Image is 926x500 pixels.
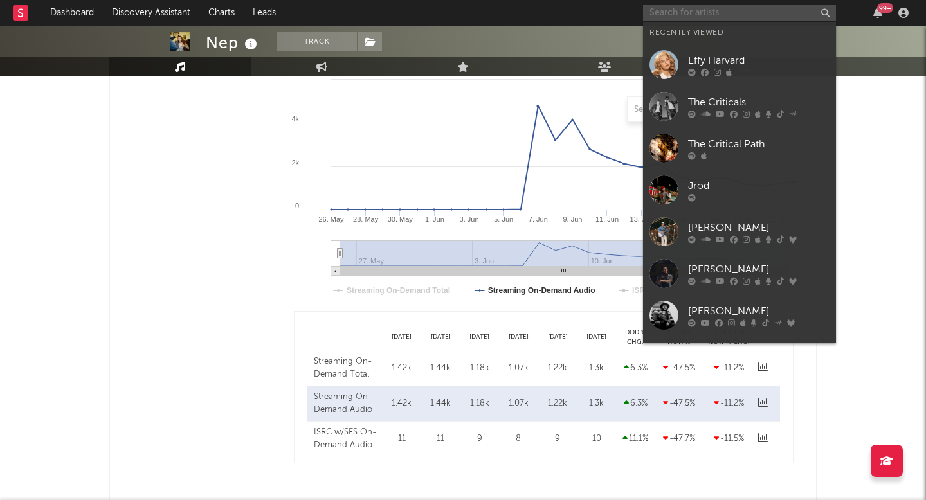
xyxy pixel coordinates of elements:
div: The Critical Path [688,136,830,152]
div: -11.2 % [706,397,751,410]
text: 30. May [388,215,413,223]
div: 8 [502,433,535,445]
div: -47.5 % [658,362,700,375]
text: 5. Jun [494,215,513,223]
text: 11. Jun [595,215,619,223]
div: 1.44k [424,397,457,410]
div: 11 [424,433,457,445]
div: -11.5 % [706,433,751,445]
text: ISRC w/SES On-Demand Audio [632,286,746,295]
div: 6.3 % [619,362,651,375]
div: 9 [464,433,496,445]
div: 10 [580,433,613,445]
text: 3. Jun [460,215,479,223]
div: 1.42k [385,362,418,375]
a: The Criticals [643,85,836,127]
div: 11.1 % [619,433,651,445]
div: 1.07k [502,362,535,375]
div: 6.3 % [619,397,651,410]
div: -47.5 % [658,397,700,410]
text: Streaming On-Demand Audio [488,286,595,295]
div: 1.07k [502,397,535,410]
div: ISRC w/SES On-Demand Audio [314,426,379,451]
a: [PERSON_NAME] [643,211,836,253]
div: 9 [541,433,574,445]
div: [DATE] [538,332,577,342]
input: Search by song name or URL [628,105,763,115]
text: 1. Jun [425,215,444,223]
div: [DATE] [382,332,421,342]
text: 9. Jun [563,215,582,223]
a: The Critical Path [643,127,836,169]
div: 1.22k [541,362,574,375]
text: 7. Jun [529,215,548,223]
a: D!lk [643,336,836,378]
div: Recently Viewed [649,25,830,40]
a: Effy Harvard [643,44,836,85]
div: 1.42k [385,397,418,410]
text: 28. May [353,215,379,223]
text: 2k [291,159,299,166]
div: 1.18k [464,362,496,375]
div: The Criticals [688,94,830,110]
button: 99+ [873,8,882,18]
div: 1.44k [424,362,457,375]
div: 1.18k [464,397,496,410]
div: [PERSON_NAME] [688,220,830,235]
a: [PERSON_NAME] [643,294,836,336]
div: 1.22k [541,397,574,410]
text: 0 [295,202,299,210]
div: [DATE] [460,332,500,342]
div: -47.7 % [658,433,700,445]
div: 11 [385,433,418,445]
a: Jrod [643,169,836,211]
div: Effy Harvard [688,53,830,68]
div: [PERSON_NAME] [688,303,830,319]
div: Streaming On-Demand Total [314,355,379,380]
a: [PERSON_NAME] [643,253,836,294]
div: [DATE] [499,332,538,342]
div: 99 + [877,3,893,13]
div: [DATE] [577,332,616,342]
text: 13. Jun [630,215,653,223]
div: Streaming On-Demand Audio [314,391,379,416]
div: DoD % Chg. [616,328,655,346]
input: Search for artists [643,5,836,21]
div: Jrod [688,178,830,193]
div: Nep [206,32,260,53]
div: 1.3k [580,362,613,375]
button: Track [277,32,357,51]
text: 26. May [318,215,344,223]
div: [PERSON_NAME] [688,262,830,277]
text: Streaming On-Demand Total [347,286,450,295]
div: 1.3k [580,397,613,410]
div: [DATE] [421,332,460,342]
div: -11.2 % [706,362,751,375]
